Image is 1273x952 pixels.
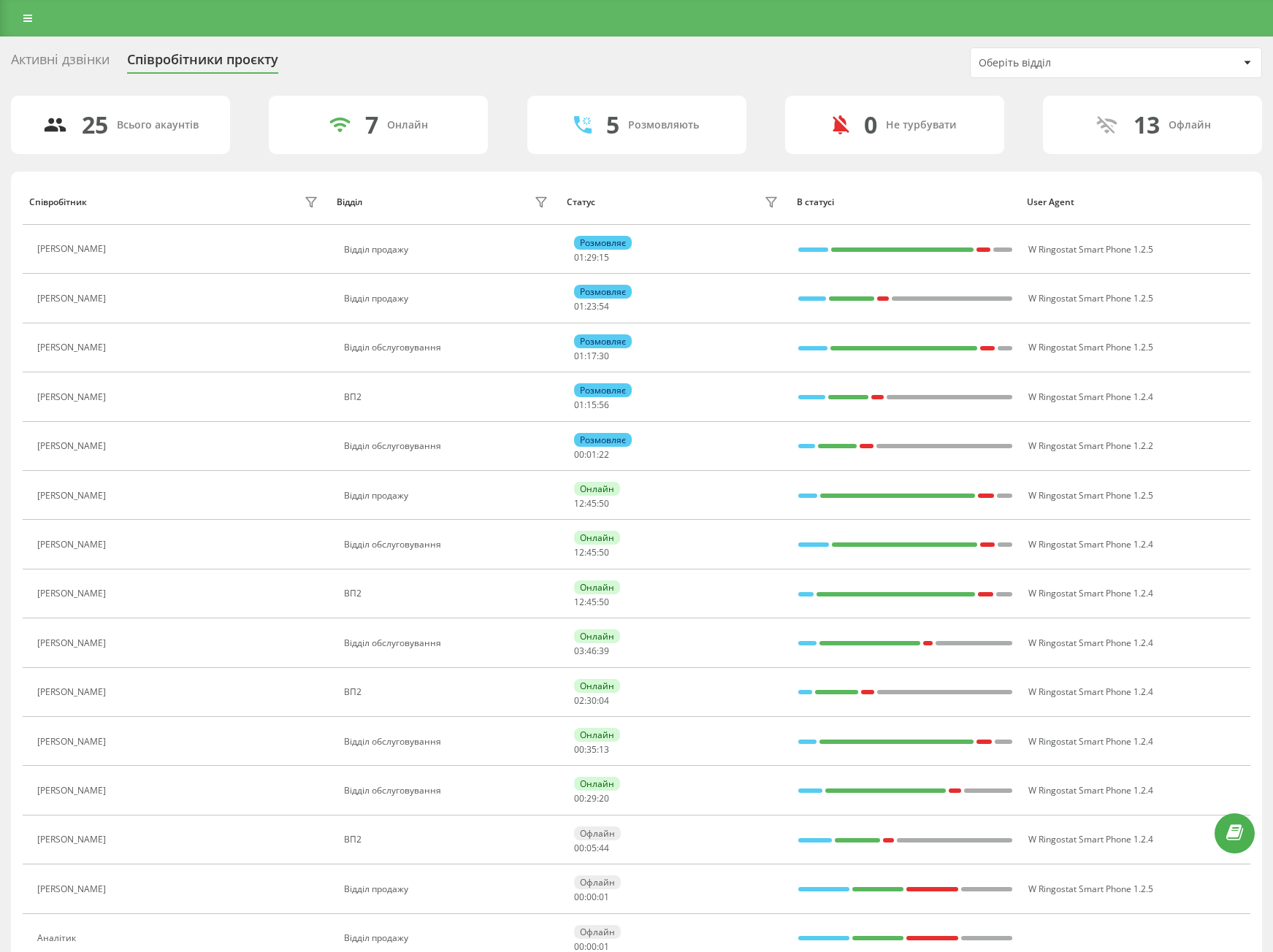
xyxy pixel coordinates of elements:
span: W Ringostat Smart Phone 1.2.4 [1028,833,1153,845]
div: Відділ продажу [344,491,551,501]
span: 50 [599,546,609,558]
div: : : [574,597,609,607]
div: Розмовляє [574,383,632,397]
div: User Agent [1027,197,1243,207]
span: 12 [574,497,584,510]
span: 44 [599,842,609,854]
span: 00 [574,743,584,756]
span: 30 [586,694,597,707]
span: 17 [586,350,597,362]
div: [PERSON_NAME] [37,884,110,894]
span: W Ringostat Smart Phone 1.2.4 [1028,735,1153,748]
span: 45 [586,546,597,558]
div: 13 [1134,111,1160,139]
div: : : [574,253,609,263]
div: Розмовляє [574,285,632,299]
span: 20 [599,792,609,805]
span: W Ringostat Smart Phone 1.2.5 [1028,883,1153,895]
span: 03 [574,645,584,657]
span: 45 [586,497,597,510]
div: Розмовляє [574,334,632,348]
span: 15 [586,399,597,411]
div: [PERSON_NAME] [37,638,110,648]
span: W Ringostat Smart Phone 1.2.4 [1028,538,1153,550]
div: Онлайн [574,777,620,791]
span: 00 [574,842,584,854]
div: : : [574,351,609,361]
div: Відділ обслуговування [344,441,551,451]
div: : : [574,450,609,460]
div: Розмовляє [574,236,632,250]
div: Відділ продажу [344,293,551,304]
div: Офлайн [574,925,621,939]
div: [PERSON_NAME] [37,342,110,353]
span: 01 [574,300,584,312]
span: W Ringostat Smart Phone 1.2.4 [1028,784,1153,796]
div: ВП2 [344,834,551,845]
span: 23 [586,300,597,312]
div: : : [574,892,609,902]
span: 13 [599,743,609,756]
div: ВП2 [344,588,551,599]
div: Відділ обслуговування [344,342,551,353]
span: W Ringostat Smart Phone 1.2.2 [1028,439,1153,452]
div: В статусі [797,197,1013,207]
span: W Ringostat Smart Phone 1.2.5 [1028,341,1153,353]
div: Відділ [337,197,362,207]
span: W Ringostat Smart Phone 1.2.4 [1028,637,1153,649]
div: : : [574,794,609,804]
span: 50 [599,596,609,608]
div: : : [574,696,609,706]
div: Розмовляють [628,119,699,131]
span: 35 [586,743,597,756]
span: 00 [586,891,597,903]
span: 00 [574,448,584,461]
div: ВП2 [344,392,551,402]
div: Онлайн [574,629,620,643]
div: Відділ обслуговування [344,638,551,648]
div: [PERSON_NAME] [37,737,110,747]
div: Онлайн [574,482,620,496]
div: 5 [606,111,619,139]
div: : : [574,302,609,312]
div: [PERSON_NAME] [37,786,110,796]
span: 01 [574,251,584,264]
div: : : [574,548,609,558]
span: W Ringostat Smart Phone 1.2.5 [1028,243,1153,256]
span: 02 [574,694,584,707]
span: 30 [599,350,609,362]
span: 01 [574,350,584,362]
div: Співробітник [29,197,87,207]
div: Відділ обслуговування [344,540,551,550]
span: 22 [599,448,609,461]
div: Онлайн [574,580,620,594]
span: 01 [599,891,609,903]
div: Всього акаунтів [117,119,199,131]
span: 12 [574,596,584,608]
div: [PERSON_NAME] [37,293,110,304]
div: Онлайн [387,119,428,131]
span: 05 [586,842,597,854]
div: Офлайн [574,875,621,889]
span: 01 [574,399,584,411]
div: [PERSON_NAME] [37,687,110,697]
div: [PERSON_NAME] [37,834,110,845]
span: 01 [586,448,597,461]
span: 54 [599,300,609,312]
span: 39 [599,645,609,657]
div: Співробітники проєкту [127,52,278,74]
div: Онлайн [574,531,620,545]
div: : : [574,646,609,656]
span: 45 [586,596,597,608]
div: Відділ обслуговування [344,737,551,747]
div: Відділ продажу [344,245,551,255]
span: W Ringostat Smart Phone 1.2.5 [1028,292,1153,304]
div: Відділ продажу [344,933,551,943]
span: 29 [586,792,597,805]
div: Офлайн [1169,119,1211,131]
div: 0 [864,111,877,139]
span: W Ringostat Smart Phone 1.2.5 [1028,489,1153,502]
div: 7 [365,111,378,139]
div: [PERSON_NAME] [37,491,110,501]
span: 56 [599,399,609,411]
